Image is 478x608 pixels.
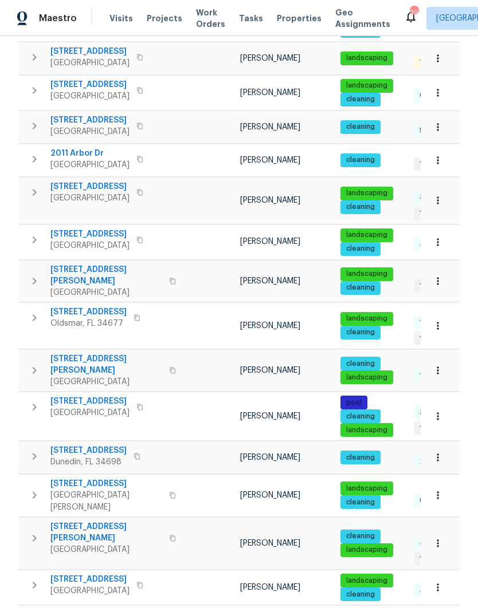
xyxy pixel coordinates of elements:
[342,188,392,198] span: landscaping
[240,453,300,461] span: [PERSON_NAME]
[50,181,130,192] span: [STREET_ADDRESS]
[415,208,463,218] span: 1 Accepted
[50,445,127,456] span: [STREET_ADDRESS]
[415,318,446,327] span: 1 Done
[342,425,392,435] span: landscaping
[50,396,130,407] span: [STREET_ADDRESS]
[240,322,300,330] span: [PERSON_NAME]
[342,398,366,408] span: pool
[342,545,392,555] span: landscaping
[50,585,130,597] span: [GEOGRAPHIC_DATA]
[415,371,451,381] span: 13 Done
[50,306,127,318] span: [STREET_ADDRESS]
[415,192,448,202] span: 3 Done
[50,148,130,159] span: 2011 Arbor Dr
[415,240,449,250] span: 4 Done
[342,531,379,541] span: cleaning
[240,196,300,204] span: [PERSON_NAME]
[342,498,379,507] span: cleaning
[50,228,130,240] span: [STREET_ADDRESS]
[109,13,133,24] span: Visits
[240,54,300,62] span: [PERSON_NAME]
[342,155,379,165] span: cleaning
[342,283,379,293] span: cleaning
[50,240,130,251] span: [GEOGRAPHIC_DATA]
[415,334,463,344] span: 1 Accepted
[342,484,392,493] span: landscaping
[277,13,322,24] span: Properties
[342,230,392,240] span: landscaping
[342,576,392,586] span: landscaping
[342,122,379,132] span: cleaning
[50,478,162,489] span: [STREET_ADDRESS]
[50,353,162,376] span: [STREET_ADDRESS][PERSON_NAME]
[50,126,130,137] span: [GEOGRAPHIC_DATA]
[240,277,300,285] span: [PERSON_NAME]
[342,314,392,323] span: landscaping
[240,539,300,547] span: [PERSON_NAME]
[50,376,162,388] span: [GEOGRAPHIC_DATA]
[415,126,448,136] span: 5 Done
[240,583,300,591] span: [PERSON_NAME]
[415,457,448,467] span: 2 Done
[50,159,130,171] span: [GEOGRAPHIC_DATA]
[50,46,130,57] span: [STREET_ADDRESS]
[342,590,379,599] span: cleaning
[39,13,77,24] span: Maestro
[342,269,392,279] span: landscaping
[410,7,418,18] div: 39
[50,318,127,329] span: Oldsmar, FL 34677
[50,192,130,204] span: [GEOGRAPHIC_DATA]
[342,373,392,382] span: landscaping
[415,586,449,595] span: 4 Done
[50,79,130,90] span: [STREET_ADDRESS]
[415,57,440,67] span: 1 QC
[415,554,463,564] span: 1 Accepted
[415,90,448,100] span: 6 Done
[342,202,379,212] span: cleaning
[342,94,379,104] span: cleaning
[240,412,300,420] span: [PERSON_NAME]
[50,489,162,512] span: [GEOGRAPHIC_DATA][PERSON_NAME]
[147,13,182,24] span: Projects
[50,264,162,287] span: [STREET_ADDRESS][PERSON_NAME]
[342,327,379,337] span: cleaning
[240,366,300,374] span: [PERSON_NAME]
[415,538,449,548] span: 4 Done
[335,7,390,30] span: Geo Assignments
[50,544,162,555] span: [GEOGRAPHIC_DATA]
[50,456,127,468] span: Dunedin, FL 34698
[50,90,130,102] span: [GEOGRAPHIC_DATA]
[342,453,379,463] span: cleaning
[240,238,300,246] span: [PERSON_NAME]
[342,244,379,254] span: cleaning
[196,7,225,30] span: Work Orders
[415,159,441,169] span: 1 WIP
[50,115,130,126] span: [STREET_ADDRESS]
[240,156,300,164] span: [PERSON_NAME]
[50,574,130,585] span: [STREET_ADDRESS]
[50,521,162,544] span: [STREET_ADDRESS][PERSON_NAME]
[240,89,300,97] span: [PERSON_NAME]
[342,359,379,369] span: cleaning
[415,408,448,417] span: 3 Done
[415,496,448,506] span: 6 Done
[342,53,392,63] span: landscaping
[50,57,130,69] span: [GEOGRAPHIC_DATA]
[342,81,392,90] span: landscaping
[342,412,379,421] span: cleaning
[50,287,162,298] span: [GEOGRAPHIC_DATA]
[415,424,463,433] span: 1 Accepted
[240,123,300,131] span: [PERSON_NAME]
[415,281,441,291] span: 1 WIP
[240,491,300,499] span: [PERSON_NAME]
[50,407,130,419] span: [GEOGRAPHIC_DATA]
[239,14,263,22] span: Tasks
